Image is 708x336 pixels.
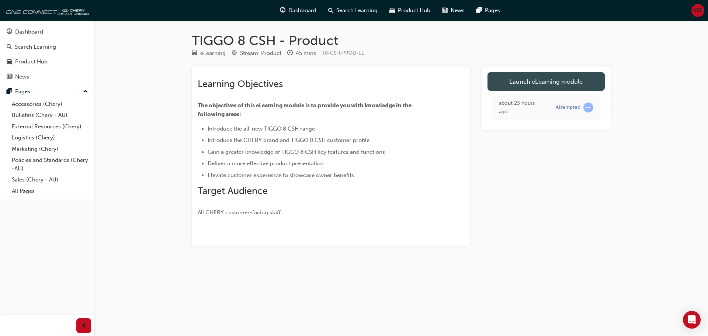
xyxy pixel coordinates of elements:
a: All Pages [9,186,91,197]
a: Search Learning [3,40,91,54]
a: Accessories (Chery) [9,98,91,110]
div: Attempted [556,104,580,111]
a: Sales (Chery - AU) [9,174,91,186]
span: guage-icon [280,6,285,15]
span: prev-icon [81,321,87,330]
span: Elevate customer experience to showcase owner benefits [208,172,354,179]
span: car-icon [389,6,395,15]
a: Logistics (Chery) [9,132,91,143]
div: Type [192,49,226,58]
span: Target Audience [198,185,268,197]
span: up-icon [83,87,88,97]
span: Learning Objectives [198,78,283,90]
a: Dashboard [3,25,91,39]
span: Introduce the CHERY brand and TIGGO 8 CSH customer profile [208,137,369,143]
a: news-iconNews [436,3,471,18]
div: Open Intercom Messenger [683,311,701,329]
a: External Resources (Chery) [9,121,91,132]
span: news-icon [7,74,12,80]
span: Search Learning [336,6,378,15]
span: search-icon [7,44,12,51]
div: Duration [287,49,316,58]
div: Dashboard [15,28,43,36]
div: Pages [15,87,30,96]
button: Pages [3,85,91,98]
span: learningResourceType_ELEARNING-icon [192,50,197,57]
button: DashboardSearch LearningProduct HubNews [3,24,91,85]
span: News [451,6,465,15]
span: guage-icon [7,29,12,35]
span: Gain a greater knowledge of TIGGO 8 CSH key features and functions [208,149,385,155]
span: news-icon [442,6,448,15]
a: guage-iconDashboard [274,3,322,18]
span: pages-icon [7,89,12,95]
span: car-icon [7,59,12,65]
div: Mon Aug 18 2025 12:53:51 GMT+0930 (Australian Central Standard Time) [499,99,545,116]
span: Dashboard [288,6,316,15]
a: car-iconProduct Hub [383,3,436,18]
a: News [3,70,91,84]
span: target-icon [232,50,237,57]
span: Product Hub [398,6,430,15]
h1: TIGGO 8 CSH - Product [192,32,611,49]
a: pages-iconPages [471,3,506,18]
div: News [15,73,29,81]
span: clock-icon [287,50,293,57]
div: 45 mins [296,49,316,58]
div: Stream: Product [240,49,281,58]
span: learningRecordVerb_ATTEMPT-icon [583,103,593,112]
a: Marketing (Chery) [9,143,91,155]
span: The objectives of this eLearning module is to provide you with knowledge in the following areas: [198,102,413,118]
a: search-iconSearch Learning [322,3,383,18]
div: Product Hub [15,58,48,66]
a: Bulletins (Chery - AU) [9,110,91,121]
span: All CHERY customer-facing staff [198,209,281,216]
a: Product Hub [3,55,91,69]
span: search-icon [328,6,333,15]
span: Introduce the all-new TIGGO 8 CSH range [208,125,315,132]
a: Launch eLearning module [487,72,605,91]
div: eLearning [200,49,226,58]
div: Search Learning [15,43,56,51]
div: Stream [232,49,281,58]
button: GB [691,4,704,17]
a: Policies and Standards (Chery -AU) [9,155,91,174]
span: GB [694,6,702,15]
span: Deliver a more effective product presentation [208,160,324,167]
img: oneconnect [4,3,88,18]
span: pages-icon [476,6,482,15]
span: Pages [485,6,500,15]
span: Learning resource code [322,50,364,56]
